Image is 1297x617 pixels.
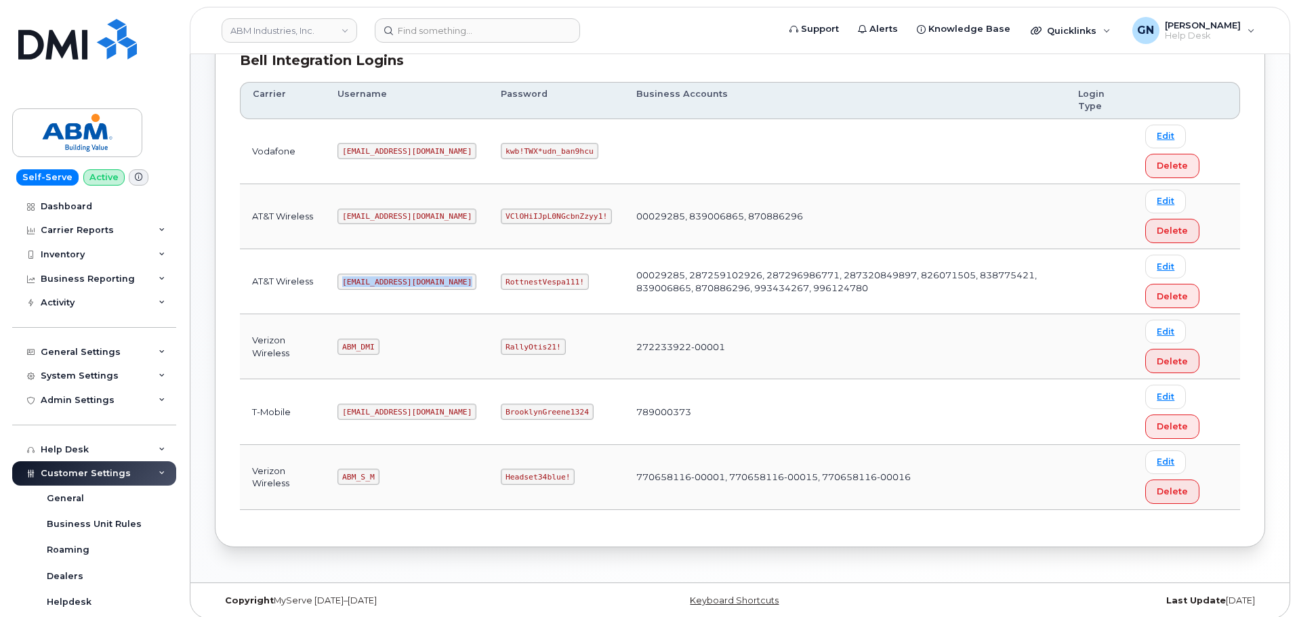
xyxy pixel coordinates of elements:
[337,143,476,159] code: [EMAIL_ADDRESS][DOMAIN_NAME]
[1145,255,1186,278] a: Edit
[624,184,1066,249] td: 00029285, 839006865, 870886296
[1145,284,1199,308] button: Delete
[240,379,325,444] td: T-Mobile
[1145,219,1199,243] button: Delete
[240,119,325,184] td: Vodafone
[1157,485,1188,498] span: Delete
[624,82,1066,119] th: Business Accounts
[337,339,379,355] code: ABM_DMI
[1145,414,1199,439] button: Delete
[1123,17,1264,44] div: Geoffrey Newport
[1145,480,1199,504] button: Delete
[1165,20,1241,30] span: [PERSON_NAME]
[928,22,1010,36] span: Knowledge Base
[1021,17,1120,44] div: Quicklinks
[907,16,1020,43] a: Knowledge Base
[240,445,325,510] td: Verizon Wireless
[1157,290,1188,303] span: Delete
[690,595,779,605] a: Keyboard Shortcuts
[215,595,565,606] div: MyServe [DATE]–[DATE]
[225,595,274,605] strong: Copyright
[1157,420,1188,433] span: Delete
[624,379,1066,444] td: 789000373
[848,16,907,43] a: Alerts
[915,595,1265,606] div: [DATE]
[222,18,357,43] a: ABM Industries, Inc.
[1145,320,1186,343] a: Edit
[1145,450,1186,474] a: Edit
[375,18,580,43] input: Find something...
[489,82,624,119] th: Password
[1047,25,1096,36] span: Quicklinks
[240,314,325,379] td: Verizon Wireless
[1157,355,1188,368] span: Delete
[337,404,476,420] code: [EMAIL_ADDRESS][DOMAIN_NAME]
[240,249,325,314] td: AT&T Wireless
[240,51,1240,70] div: Bell Integration Logins
[501,143,598,159] code: kwb!TWX*udn_ban9hcu
[1145,349,1199,373] button: Delete
[1145,154,1199,178] button: Delete
[1145,190,1186,213] a: Edit
[624,314,1066,379] td: 272233922-00001
[337,469,379,485] code: ABM_S_M
[624,445,1066,510] td: 770658116-00001, 770658116-00015, 770658116-00016
[501,274,589,290] code: RottnestVespa111!
[869,22,898,36] span: Alerts
[624,249,1066,314] td: 00029285, 287259102926, 287296986771, 287320849897, 826071505, 838775421, 839006865, 870886296, 9...
[501,339,565,355] code: RallyOtis21!
[1166,595,1226,605] strong: Last Update
[1066,82,1133,119] th: Login Type
[1165,30,1241,41] span: Help Desk
[501,469,575,485] code: Headset34blue!
[801,22,839,36] span: Support
[240,184,325,249] td: AT&T Wireless
[337,274,476,290] code: [EMAIL_ADDRESS][DOMAIN_NAME]
[1137,22,1154,39] span: GN
[240,82,325,119] th: Carrier
[337,209,476,225] code: [EMAIL_ADDRESS][DOMAIN_NAME]
[325,82,489,119] th: Username
[780,16,848,43] a: Support
[1145,385,1186,408] a: Edit
[1157,224,1188,237] span: Delete
[1145,125,1186,148] a: Edit
[501,209,612,225] code: VClOHiIJpL0NGcbnZzyy1!
[1157,159,1188,172] span: Delete
[501,404,593,420] code: BrooklynGreene1324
